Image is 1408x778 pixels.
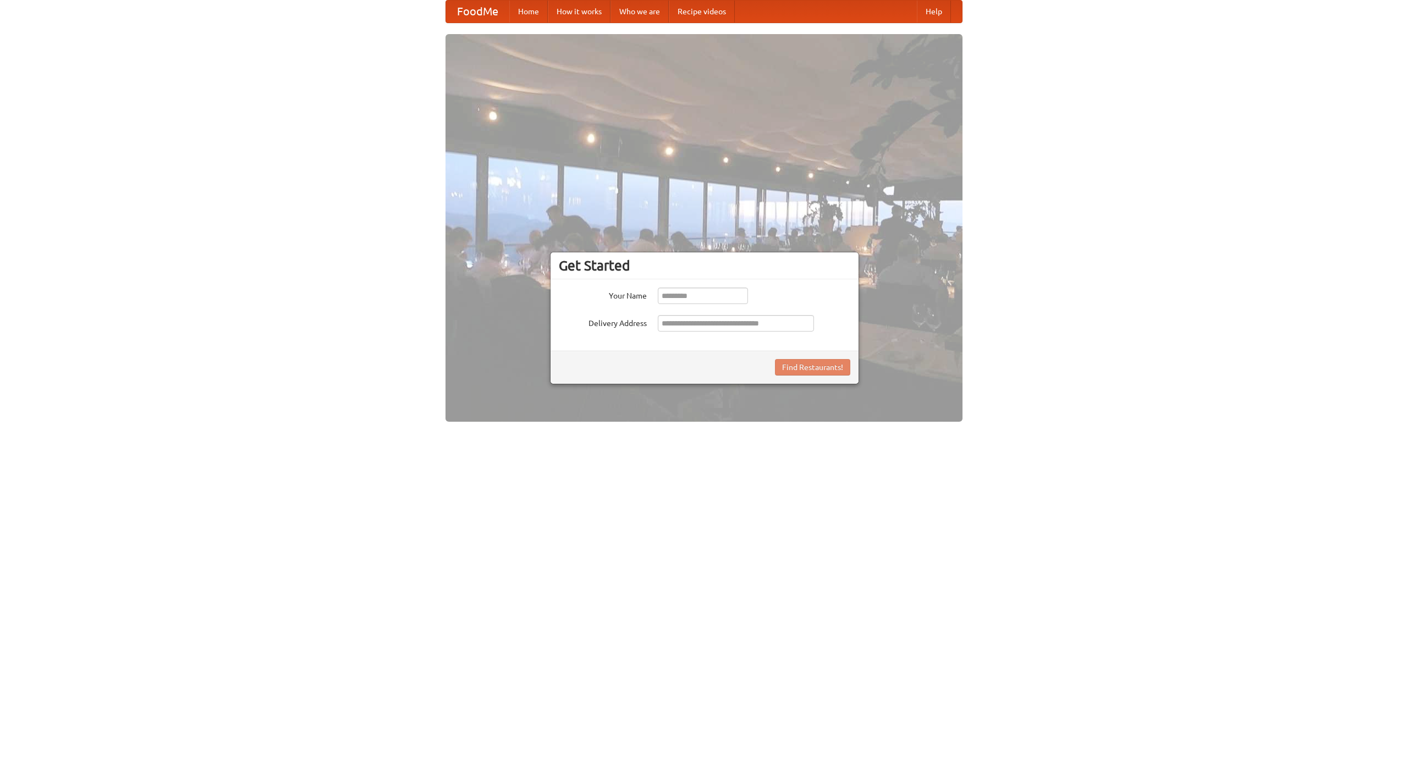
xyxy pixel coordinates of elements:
a: Recipe videos [669,1,735,23]
button: Find Restaurants! [775,359,850,376]
a: Who we are [610,1,669,23]
a: Home [509,1,548,23]
a: FoodMe [446,1,509,23]
label: Delivery Address [559,315,647,329]
h3: Get Started [559,257,850,274]
a: How it works [548,1,610,23]
a: Help [917,1,951,23]
label: Your Name [559,288,647,301]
